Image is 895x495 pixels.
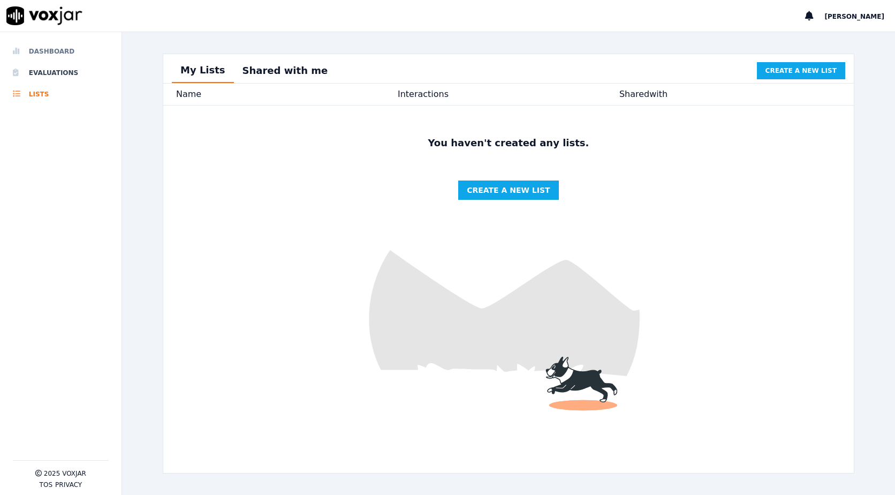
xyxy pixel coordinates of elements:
[757,62,845,79] button: Create a new list
[824,10,895,22] button: [PERSON_NAME]
[619,88,841,101] div: Shared with
[765,66,837,75] span: Create a new list
[423,136,593,151] p: You haven't created any lists.
[172,58,234,83] button: My Lists
[40,481,52,489] button: TOS
[163,106,854,473] img: fun dog
[458,181,558,200] button: Create a new list
[13,41,109,62] a: Dashboard
[824,13,884,20] span: [PERSON_NAME]
[398,88,619,101] div: Interactions
[13,84,109,105] a: Lists
[467,185,550,196] span: Create a new list
[176,88,398,101] div: Name
[234,59,337,82] button: Shared with me
[44,469,86,478] p: 2025 Voxjar
[13,62,109,84] a: Evaluations
[55,481,82,489] button: Privacy
[6,6,82,25] img: voxjar logo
